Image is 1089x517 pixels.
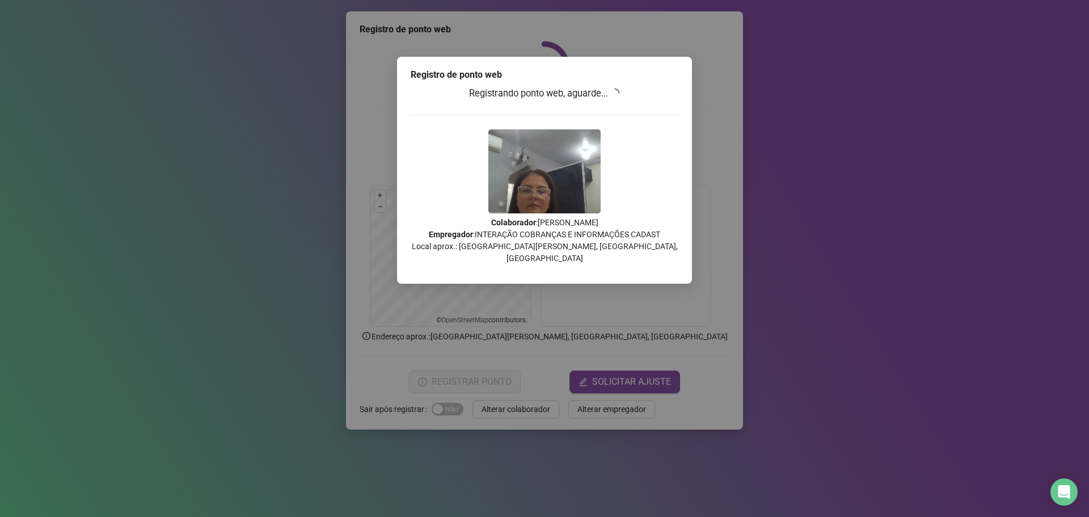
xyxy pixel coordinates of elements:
img: Z [488,129,601,213]
h3: Registrando ponto web, aguarde... [411,86,678,101]
div: Registro de ponto web [411,68,678,82]
div: Open Intercom Messenger [1050,478,1078,506]
span: loading [609,87,621,99]
p: : [PERSON_NAME] : INTERAÇÃO COBRANÇAS E INFORMAÇÕES CADAST Local aprox.: [GEOGRAPHIC_DATA][PERSON... [411,217,678,264]
strong: Empregador [429,230,473,239]
strong: Colaborador [491,218,536,227]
